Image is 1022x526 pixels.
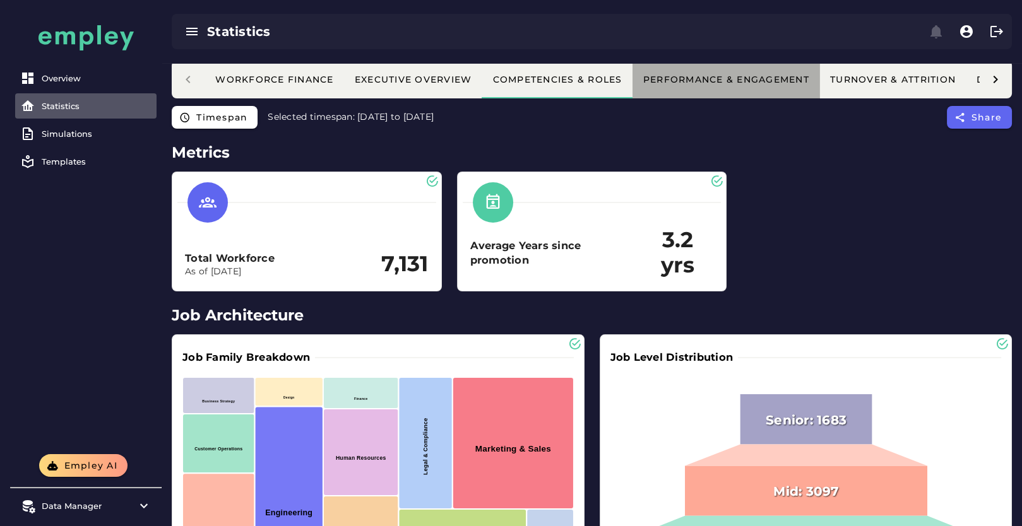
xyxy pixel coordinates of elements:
[15,93,157,119] a: Statistics
[172,304,1012,327] h2: Job Architecture
[610,350,739,365] h3: Job Level Distribution
[172,106,258,129] button: Timespan
[492,74,622,85] div: Competencies & Roles
[643,74,809,85] div: Performance & Engagement
[215,74,334,85] div: Workforce Finance
[15,66,157,91] a: Overview
[42,73,152,83] div: Overview
[268,111,434,122] span: Selected timespan: [DATE] to [DATE]
[15,121,157,146] a: Simulations
[207,23,564,40] div: Statistics
[971,112,1002,123] span: Share
[185,266,275,278] p: As of [DATE]
[354,74,472,85] div: Executive Overview
[381,252,428,277] h2: 7,131
[182,350,315,365] h3: Job Family Breakdown
[185,251,275,266] h3: Total Workforce
[829,74,956,85] div: Turnover & Attrition
[172,141,1012,164] h2: Metrics
[947,106,1013,129] button: Share
[42,101,152,111] div: Statistics
[42,501,130,511] div: Data Manager
[196,112,247,123] span: Timespan
[42,156,152,167] div: Templates
[63,460,117,471] span: Empley AI
[39,454,128,477] button: Empley AI
[470,238,643,268] h3: Average Years since promotion
[642,228,713,278] h2: 3.2 yrs
[15,149,157,174] a: Templates
[42,129,152,139] div: Simulations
